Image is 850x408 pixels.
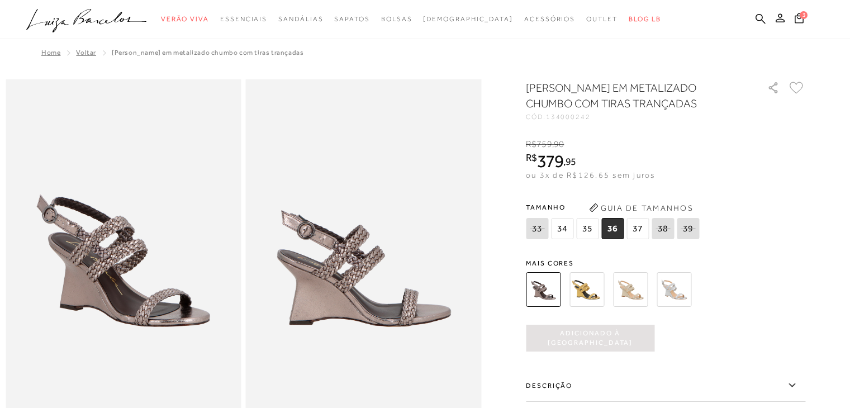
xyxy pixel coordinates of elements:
button: Guia de Tamanhos [585,199,697,217]
span: 39 [677,218,699,239]
a: BLOG LB [629,9,661,30]
i: R$ [526,139,536,149]
span: ou 3x de R$126,65 sem juros [526,170,655,179]
span: 36 [601,218,624,239]
span: Mais cores [526,260,805,267]
span: 37 [626,218,649,239]
i: , [552,139,564,149]
span: Sapatos [334,15,369,23]
span: Sandálias [278,15,323,23]
a: categoryNavScreenReaderText [381,9,412,30]
i: , [563,156,576,167]
a: categoryNavScreenReaderText [278,9,323,30]
span: 34 [551,218,573,239]
label: Descrição [526,369,805,402]
span: BLOG LB [629,15,661,23]
img: SANDÁLIA ANABELA EM METALIZADO DOURADO COM TIRAS TRANÇADAS [613,272,648,307]
span: Verão Viva [161,15,209,23]
a: categoryNavScreenReaderText [586,9,618,30]
a: categoryNavScreenReaderText [161,9,209,30]
a: categoryNavScreenReaderText [220,9,267,30]
span: 134000242 [546,113,591,121]
img: SANDÁLIA ANABELA EM METALIZADO DOURADO COM TIRAS TRANÇADAS [569,272,604,307]
span: 90 [554,139,564,149]
div: CÓD: [526,113,749,120]
span: Adicionado à [GEOGRAPHIC_DATA] [526,329,654,348]
span: 35 [576,218,599,239]
a: noSubCategoriesText [423,9,513,30]
button: 3 [791,12,807,27]
img: SANDÁLIA ANABELA EM METALIZADO PRATA COM TIRAS TRANÇADAS [657,272,691,307]
span: 3 [800,11,808,19]
span: Tamanho [526,199,702,216]
span: [DEMOGRAPHIC_DATA] [423,15,513,23]
span: Outlet [586,15,618,23]
span: 95 [566,155,576,167]
span: Bolsas [381,15,412,23]
span: [PERSON_NAME] EM METALIZADO CHUMBO COM TIRAS TRANÇADAS [112,49,303,56]
img: SANDÁLIA ANABELA EM METALIZADO CHUMBO COM TIRAS TRANÇADAS [526,272,561,307]
span: 33 [526,218,548,239]
i: R$ [526,153,537,163]
span: 379 [537,151,563,171]
button: Adicionado à [GEOGRAPHIC_DATA] [526,325,654,352]
span: 759 [536,139,552,149]
span: 38 [652,218,674,239]
a: Home [41,49,60,56]
span: Acessórios [524,15,575,23]
a: categoryNavScreenReaderText [524,9,575,30]
a: Voltar [76,49,96,56]
span: Essenciais [220,15,267,23]
h1: [PERSON_NAME] EM METALIZADO CHUMBO COM TIRAS TRANÇADAS [526,80,735,111]
a: categoryNavScreenReaderText [334,9,369,30]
